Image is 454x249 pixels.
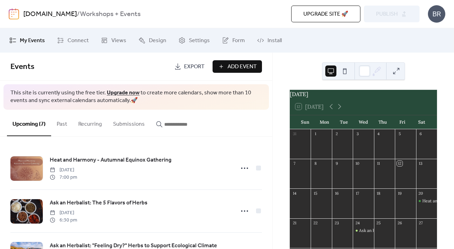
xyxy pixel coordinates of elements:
div: 9 [334,161,339,166]
div: 18 [376,190,381,196]
div: 19 [397,190,402,196]
a: Settings [173,31,215,50]
button: Upgrade site 🚀 [291,6,360,22]
div: 10 [355,161,360,166]
a: Install [252,31,287,50]
div: Fri [392,115,412,129]
div: 26 [397,220,402,226]
span: Heat and Harmony - Autumnal Equinox Gathering [50,156,172,164]
span: Export [184,63,205,71]
div: 20 [418,190,423,196]
a: [DOMAIN_NAME] [23,8,77,21]
button: Submissions [107,110,150,135]
div: Wed [354,115,373,129]
span: Views [111,37,126,45]
div: Thu [373,115,392,129]
span: 7:00 pm [50,174,77,181]
div: 7 [292,161,297,166]
div: 2 [334,131,339,137]
div: Sun [295,115,315,129]
div: BR [428,5,445,23]
div: 21 [292,220,297,226]
span: My Events [20,37,45,45]
a: Export [169,60,210,73]
span: Install [268,37,282,45]
div: 23 [334,220,339,226]
div: Ask an Herbalist: The 5 Flavors of Herbs [359,228,436,234]
a: My Events [4,31,50,50]
div: 27 [418,220,423,226]
a: Ask an Herbalist: The 5 Flavors of Herbs [50,199,148,208]
a: Design [133,31,172,50]
div: 25 [376,220,381,226]
div: Sat [412,115,431,129]
div: Ask an Herbalist: The 5 Flavors of Herbs [353,228,374,234]
div: 14 [292,190,297,196]
button: Past [51,110,73,135]
a: Upgrade now [107,87,140,98]
div: 15 [313,190,318,196]
span: [DATE] [50,166,77,174]
div: 8 [313,161,318,166]
div: 13 [418,161,423,166]
span: Form [232,37,245,45]
span: This site is currently using the free tier. to create more calendars, show more than 10 events an... [10,89,262,105]
div: 4 [376,131,381,137]
div: 3 [355,131,360,137]
div: Heat and Harmony - Autumnal Equinox Gathering [416,198,437,204]
a: Connect [52,31,94,50]
img: logo [9,8,19,20]
span: Settings [189,37,210,45]
button: Add Event [213,60,262,73]
button: Upcoming (7) [7,110,51,136]
div: 11 [376,161,381,166]
a: Form [217,31,250,50]
div: 6 [418,131,423,137]
div: 24 [355,220,360,226]
button: Recurring [73,110,107,135]
div: Mon [315,115,334,129]
b: / [77,8,80,21]
div: 12 [397,161,402,166]
span: Ask an Herbalist: The 5 Flavors of Herbs [50,199,148,207]
div: 17 [355,190,360,196]
div: [DATE] [290,90,437,98]
span: Events [10,59,34,75]
div: 1 [313,131,318,137]
span: [DATE] [50,209,77,217]
div: 31 [292,131,297,137]
div: 5 [397,131,402,137]
span: 6:30 pm [50,217,77,224]
div: 16 [334,190,339,196]
span: Add Event [228,63,257,71]
b: Workshops + Events [80,8,141,21]
span: Design [149,37,166,45]
a: Heat and Harmony - Autumnal Equinox Gathering [50,156,172,165]
a: Views [96,31,132,50]
span: Connect [67,37,89,45]
div: Tue [334,115,354,129]
span: Upgrade site 🚀 [303,10,348,18]
div: 22 [313,220,318,226]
